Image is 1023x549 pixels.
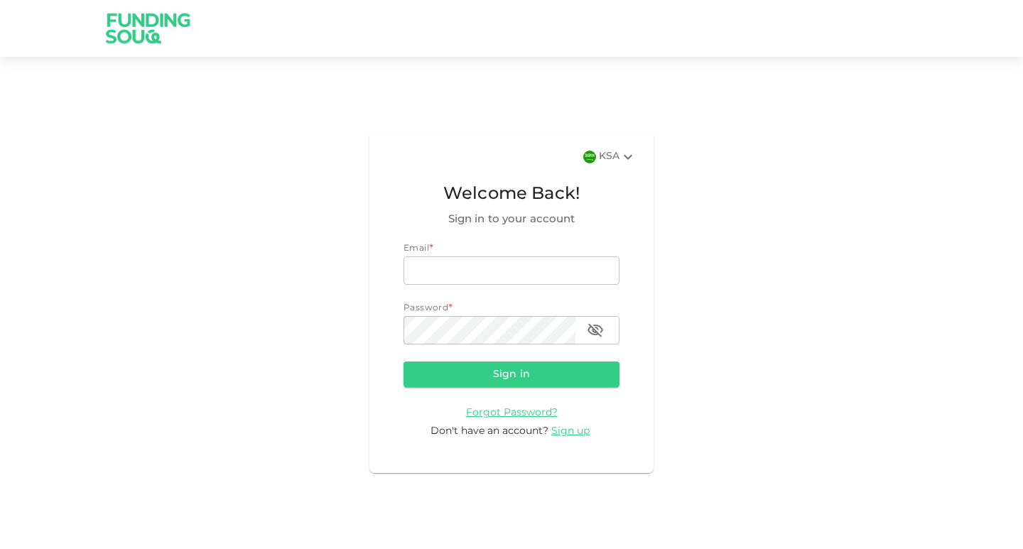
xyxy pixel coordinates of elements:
div: KSA [599,148,637,165]
span: Password [404,304,448,312]
button: Sign in [404,362,619,387]
a: Forgot Password? [466,407,558,418]
input: password [404,316,575,344]
span: Sign in to your account [404,211,619,228]
span: Forgot Password? [466,408,558,418]
span: Sign up [551,426,590,436]
img: flag-sa.b9a346574cdc8950dd34b50780441f57.svg [583,151,596,163]
input: email [404,256,619,285]
span: Welcome Back! [404,181,619,208]
span: Email [404,244,429,253]
span: Don't have an account? [431,426,548,436]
